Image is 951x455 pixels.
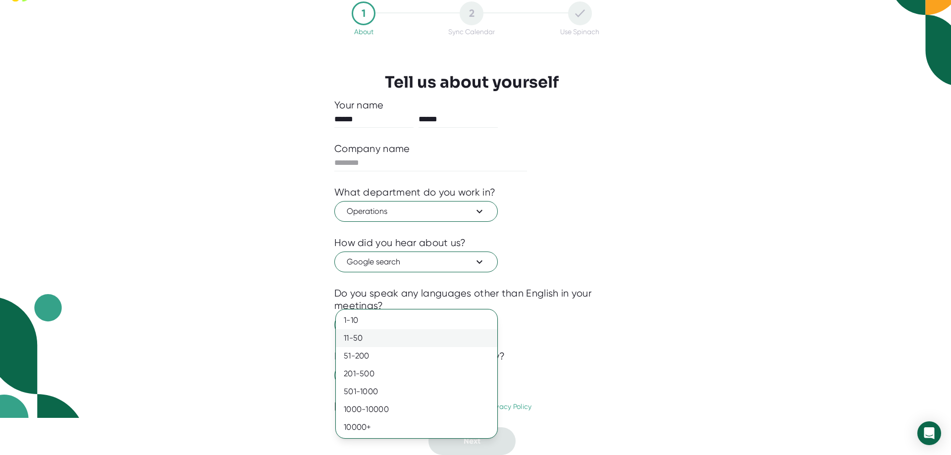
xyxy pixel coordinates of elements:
div: 11-50 [336,329,497,347]
div: 10000+ [336,418,497,436]
div: 1000-10000 [336,401,497,418]
div: 501-1000 [336,383,497,401]
div: 1-10 [336,311,497,329]
div: Open Intercom Messenger [917,421,941,445]
div: 201-500 [336,365,497,383]
div: 51-200 [336,347,497,365]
